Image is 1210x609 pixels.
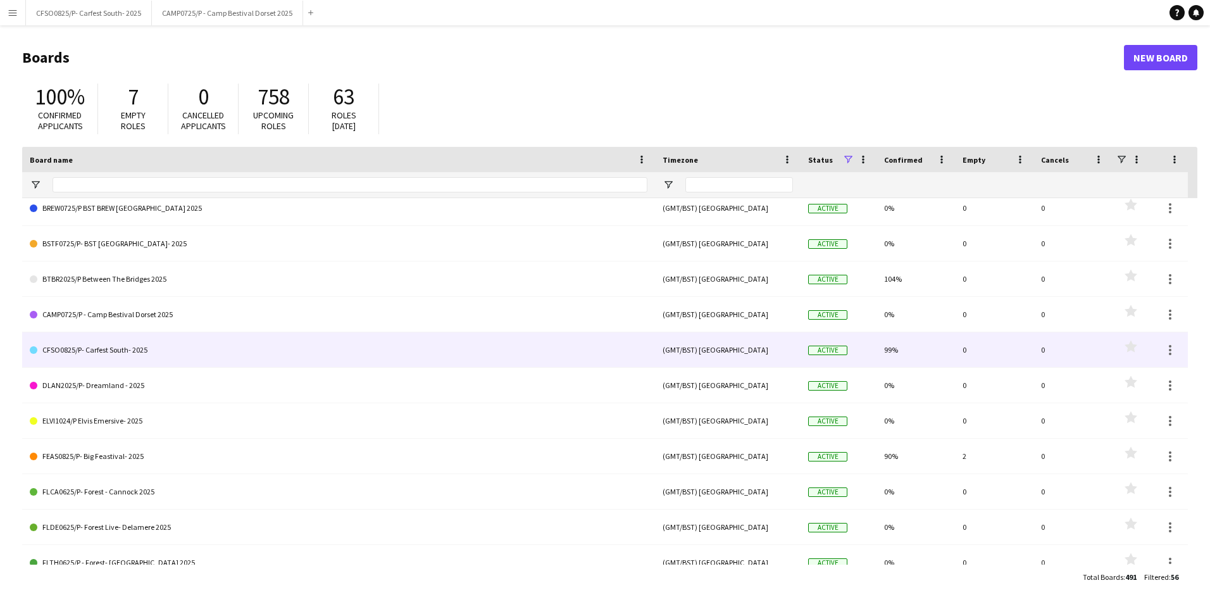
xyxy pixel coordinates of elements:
[955,474,1033,509] div: 0
[808,239,847,249] span: Active
[655,261,801,296] div: (GMT/BST) [GEOGRAPHIC_DATA]
[808,452,847,461] span: Active
[808,310,847,320] span: Active
[655,510,801,544] div: (GMT/BST) [GEOGRAPHIC_DATA]
[1144,572,1169,582] span: Filtered
[1033,297,1112,332] div: 0
[152,1,303,25] button: CAMP0725/P - Camp Bestival Dorset 2025
[808,417,847,426] span: Active
[655,332,801,367] div: (GMT/BST) [GEOGRAPHIC_DATA]
[655,368,801,403] div: (GMT/BST) [GEOGRAPHIC_DATA]
[955,439,1033,474] div: 2
[30,226,647,261] a: BSTF0725/P- BST [GEOGRAPHIC_DATA]- 2025
[1171,572,1178,582] span: 56
[1033,510,1112,544] div: 0
[876,439,955,474] div: 90%
[30,297,647,332] a: CAMP0725/P - Camp Bestival Dorset 2025
[333,83,354,111] span: 63
[30,179,41,191] button: Open Filter Menu
[30,510,647,545] a: FLDE0625/P- Forest Live- Delamere 2025
[1083,572,1123,582] span: Total Boards
[955,226,1033,261] div: 0
[1033,474,1112,509] div: 0
[955,368,1033,403] div: 0
[955,297,1033,332] div: 0
[1033,191,1112,225] div: 0
[22,48,1124,67] h1: Boards
[663,179,674,191] button: Open Filter Menu
[876,226,955,261] div: 0%
[35,83,85,111] span: 100%
[26,1,152,25] button: CFSO0825/P- Carfest South- 2025
[655,545,801,580] div: (GMT/BST) [GEOGRAPHIC_DATA]
[38,110,83,132] span: Confirmed applicants
[1083,565,1137,589] div: :
[1033,545,1112,580] div: 0
[685,177,793,192] input: Timezone Filter Input
[1033,368,1112,403] div: 0
[808,155,833,165] span: Status
[30,261,647,297] a: BTBR2025/P Between The Bridges 2025
[1041,155,1069,165] span: Cancels
[181,110,226,132] span: Cancelled applicants
[30,403,647,439] a: ELVI1024/P Elvis Emersive- 2025
[128,83,139,111] span: 7
[1033,261,1112,296] div: 0
[332,110,356,132] span: Roles [DATE]
[884,155,923,165] span: Confirmed
[30,474,647,510] a: FLCA0625/P- Forest - Cannock 2025
[955,191,1033,225] div: 0
[955,545,1033,580] div: 0
[876,403,955,438] div: 0%
[876,332,955,367] div: 99%
[258,83,290,111] span: 758
[963,155,985,165] span: Empty
[876,261,955,296] div: 104%
[876,474,955,509] div: 0%
[955,332,1033,367] div: 0
[655,226,801,261] div: (GMT/BST) [GEOGRAPHIC_DATA]
[955,510,1033,544] div: 0
[1144,565,1178,589] div: :
[30,332,647,368] a: CFSO0825/P- Carfest South- 2025
[876,510,955,544] div: 0%
[955,261,1033,296] div: 0
[30,368,647,403] a: DLAN2025/P- Dreamland - 2025
[876,297,955,332] div: 0%
[1033,439,1112,474] div: 0
[253,110,294,132] span: Upcoming roles
[663,155,698,165] span: Timezone
[30,545,647,581] a: FLTH0625/P - Forest- [GEOGRAPHIC_DATA] 2025
[655,439,801,474] div: (GMT/BST) [GEOGRAPHIC_DATA]
[808,558,847,568] span: Active
[30,155,73,165] span: Board name
[876,545,955,580] div: 0%
[808,275,847,284] span: Active
[1125,572,1137,582] span: 491
[121,110,146,132] span: Empty roles
[1124,45,1197,70] a: New Board
[808,346,847,355] span: Active
[655,403,801,438] div: (GMT/BST) [GEOGRAPHIC_DATA]
[955,403,1033,438] div: 0
[808,523,847,532] span: Active
[1033,226,1112,261] div: 0
[808,381,847,391] span: Active
[30,439,647,474] a: FEAS0825/P- Big Feastival- 2025
[655,297,801,332] div: (GMT/BST) [GEOGRAPHIC_DATA]
[198,83,209,111] span: 0
[808,487,847,497] span: Active
[30,191,647,226] a: BREW0725/P BST BREW [GEOGRAPHIC_DATA] 2025
[655,191,801,225] div: (GMT/BST) [GEOGRAPHIC_DATA]
[655,474,801,509] div: (GMT/BST) [GEOGRAPHIC_DATA]
[1033,332,1112,367] div: 0
[53,177,647,192] input: Board name Filter Input
[1033,403,1112,438] div: 0
[876,191,955,225] div: 0%
[808,204,847,213] span: Active
[876,368,955,403] div: 0%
